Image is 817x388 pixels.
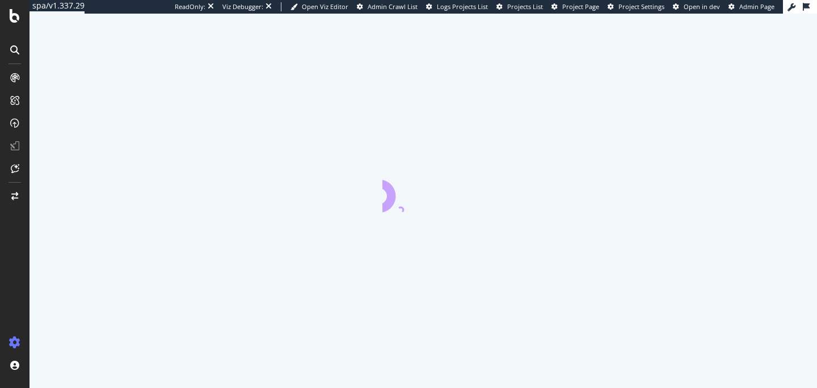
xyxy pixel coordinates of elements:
span: Logs Projects List [437,2,488,11]
span: Open in dev [684,2,720,11]
span: Open Viz Editor [302,2,348,11]
span: Admin Crawl List [368,2,418,11]
span: Admin Page [739,2,774,11]
div: Viz Debugger: [222,2,263,11]
a: Projects List [496,2,543,11]
span: Projects List [507,2,543,11]
span: Project Page [562,2,599,11]
div: animation [382,171,464,212]
a: Admin Page [728,2,774,11]
a: Open Viz Editor [290,2,348,11]
div: ReadOnly: [175,2,205,11]
a: Open in dev [673,2,720,11]
a: Logs Projects List [426,2,488,11]
a: Admin Crawl List [357,2,418,11]
span: Project Settings [618,2,664,11]
a: Project Settings [608,2,664,11]
a: Project Page [551,2,599,11]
